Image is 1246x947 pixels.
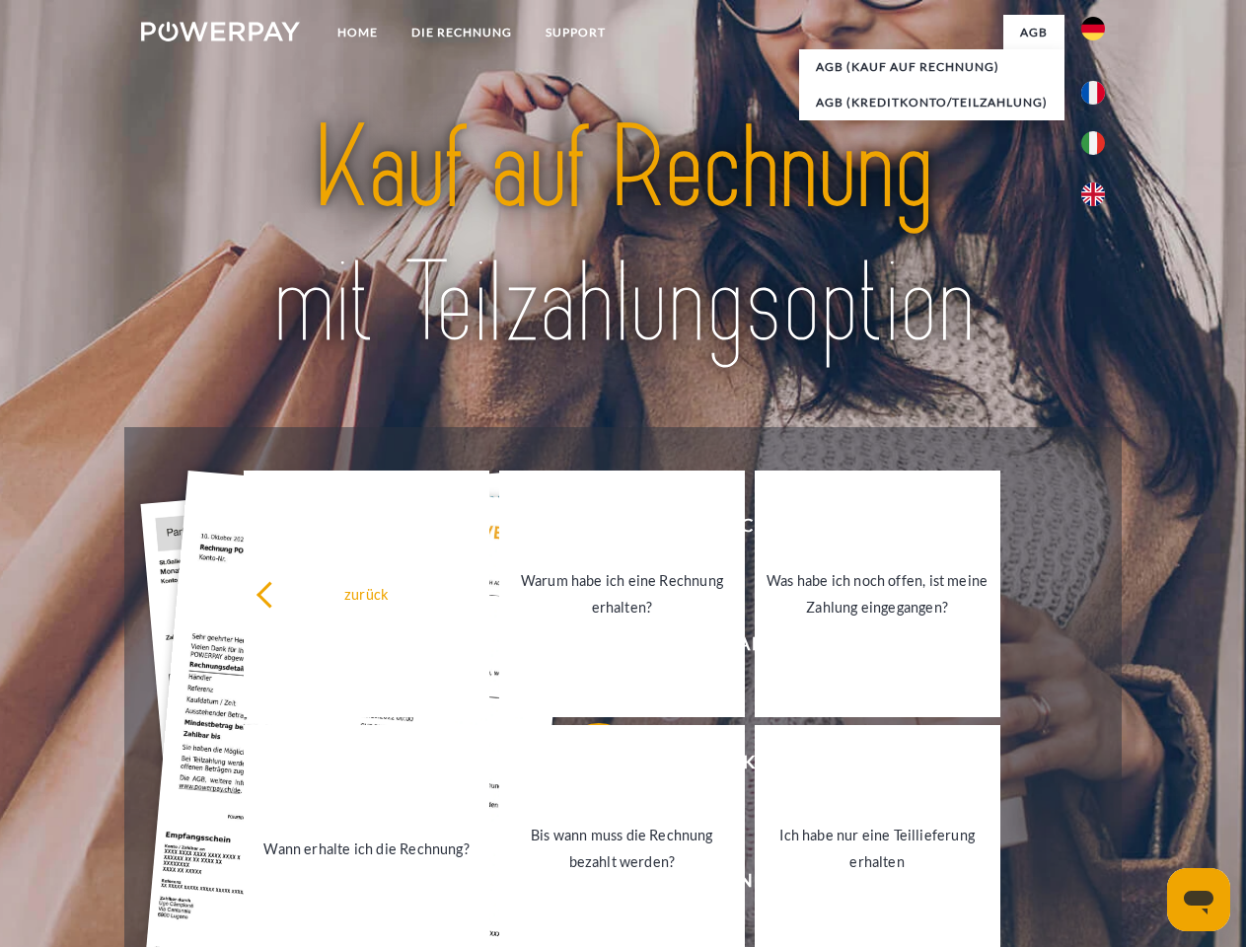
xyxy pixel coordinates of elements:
div: Bis wann muss die Rechnung bezahlt werden? [511,822,733,875]
img: logo-powerpay-white.svg [141,22,300,41]
iframe: Button to launch messaging window [1167,868,1230,931]
img: title-powerpay_de.svg [188,95,1058,378]
div: Wann erhalte ich die Rechnung? [256,835,477,861]
img: en [1081,182,1105,206]
div: Warum habe ich eine Rechnung erhalten? [511,567,733,620]
a: SUPPORT [529,15,623,50]
a: AGB (Kauf auf Rechnung) [799,49,1064,85]
a: DIE RECHNUNG [395,15,529,50]
a: Was habe ich noch offen, ist meine Zahlung eingegangen? [755,471,1000,717]
a: Home [321,15,395,50]
a: AGB (Kreditkonto/Teilzahlung) [799,85,1064,120]
a: agb [1003,15,1064,50]
img: it [1081,131,1105,155]
div: Was habe ich noch offen, ist meine Zahlung eingegangen? [767,567,989,620]
img: de [1081,17,1105,40]
img: fr [1081,81,1105,105]
div: Ich habe nur eine Teillieferung erhalten [767,822,989,875]
div: zurück [256,580,477,607]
